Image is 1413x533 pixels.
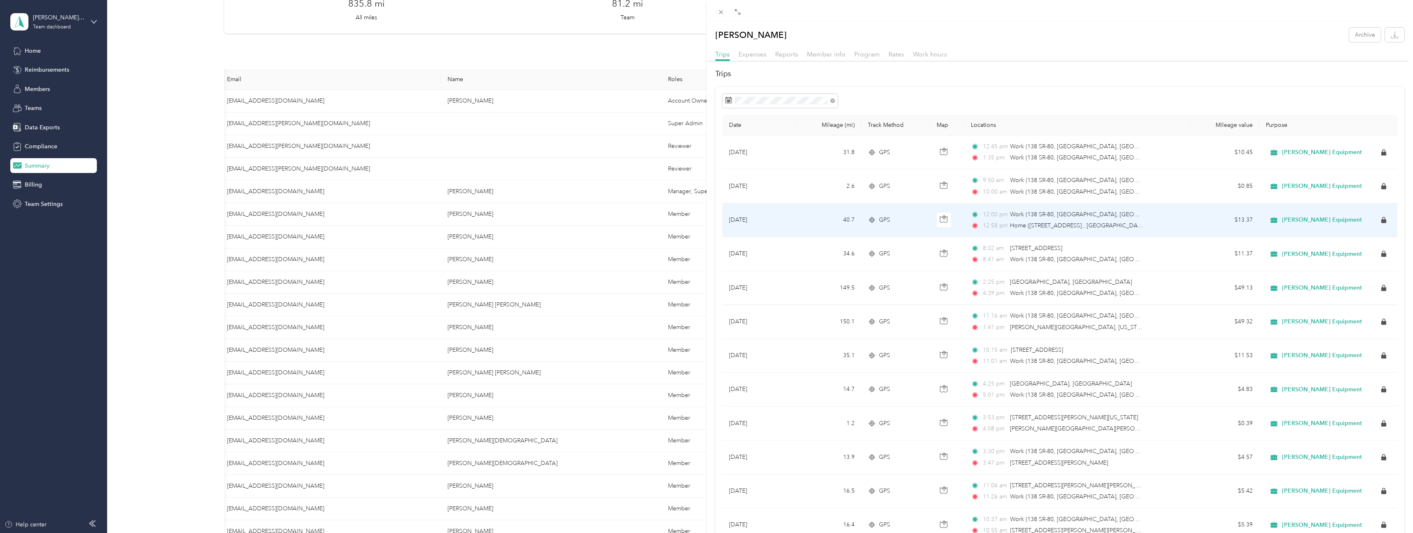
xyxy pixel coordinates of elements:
[738,50,766,58] span: Expenses
[1010,222,1210,229] span: Home ([STREET_ADDRESS] , [GEOGRAPHIC_DATA], [GEOGRAPHIC_DATA])
[807,50,846,58] span: Member info
[1282,386,1362,393] span: [PERSON_NAME] Equipment
[879,520,890,529] span: GPS
[775,50,798,58] span: Reports
[983,447,1006,456] span: 3:30 pm
[1010,516,1370,523] span: Work (138 SR-80, [GEOGRAPHIC_DATA], [GEOGRAPHIC_DATA], [GEOGRAPHIC_DATA] , [GEOGRAPHIC_DATA], [GE...
[1010,177,1370,184] span: Work (138 SR-80, [GEOGRAPHIC_DATA], [GEOGRAPHIC_DATA], [GEOGRAPHIC_DATA] , [GEOGRAPHIC_DATA], [GE...
[879,351,890,360] span: GPS
[1349,28,1381,42] button: Archive
[1282,284,1362,292] span: [PERSON_NAME] Equipment
[983,424,1006,433] span: 4:08 pm
[879,453,890,462] span: GPS
[1010,380,1132,387] span: [GEOGRAPHIC_DATA], [GEOGRAPHIC_DATA]
[983,481,1006,490] span: 11:06 am
[1282,250,1362,258] span: [PERSON_NAME] Equipment
[796,339,861,373] td: 35.1
[983,379,1006,388] span: 4:25 pm
[930,115,965,136] th: Map
[983,323,1006,332] span: 1:41 pm
[1010,459,1108,466] span: [STREET_ADDRESS][PERSON_NAME]
[879,215,890,224] span: GPS
[879,283,890,292] span: GPS
[1190,440,1259,474] td: $4.57
[722,237,796,271] td: [DATE]
[1010,278,1132,285] span: [GEOGRAPHIC_DATA], [GEOGRAPHIC_DATA]
[715,50,730,58] span: Trips
[879,182,890,191] span: GPS
[1190,339,1259,373] td: $11.53
[1190,237,1259,271] td: $11.37
[1282,420,1362,427] span: [PERSON_NAME] Equipment
[983,221,1006,230] span: 12:58 pm
[1010,154,1370,161] span: Work (138 SR-80, [GEOGRAPHIC_DATA], [GEOGRAPHIC_DATA], [GEOGRAPHIC_DATA] , [GEOGRAPHIC_DATA], [GE...
[1282,487,1362,495] span: [PERSON_NAME] Equipment
[796,237,861,271] td: 34.6
[722,271,796,305] td: [DATE]
[796,136,861,169] td: 31.8
[1282,521,1362,529] span: [PERSON_NAME] Equipment
[722,440,796,474] td: [DATE]
[796,169,861,203] td: 2.6
[879,486,890,496] span: GPS
[983,390,1006,400] span: 5:01 pm
[879,419,890,428] span: GPS
[1190,407,1259,440] td: $0.39
[861,115,930,136] th: Track Method
[1010,324,1270,331] span: [PERSON_NAME][GEOGRAPHIC_DATA], [US_STATE][GEOGRAPHIC_DATA], [GEOGRAPHIC_DATA]
[879,249,890,258] span: GPS
[983,346,1007,355] span: 10:15 am
[722,475,796,508] td: [DATE]
[983,357,1006,366] span: 11:01 am
[983,187,1006,196] span: 10:00 am
[1010,256,1370,263] span: Work (138 SR-80, [GEOGRAPHIC_DATA], [GEOGRAPHIC_DATA], [GEOGRAPHIC_DATA] , [GEOGRAPHIC_DATA], [GE...
[1010,448,1370,455] span: Work (138 SR-80, [GEOGRAPHIC_DATA], [GEOGRAPHIC_DATA], [GEOGRAPHIC_DATA] , [GEOGRAPHIC_DATA], [GE...
[1010,425,1254,432] span: [PERSON_NAME][GEOGRAPHIC_DATA][PERSON_NAME][US_STATE], [GEOGRAPHIC_DATA]
[1011,346,1063,353] span: [STREET_ADDRESS]
[1010,414,1138,421] span: [STREET_ADDRESS][PERSON_NAME][US_STATE]
[983,413,1006,422] span: 3:53 pm
[1367,487,1413,533] iframe: Everlance-gr Chat Button Frame
[1010,312,1370,319] span: Work (138 SR-80, [GEOGRAPHIC_DATA], [GEOGRAPHIC_DATA], [GEOGRAPHIC_DATA] , [GEOGRAPHIC_DATA], [GE...
[796,271,861,305] td: 149.5
[722,136,796,169] td: [DATE]
[1190,169,1259,203] td: $0.85
[1010,358,1370,365] span: Work (138 SR-80, [GEOGRAPHIC_DATA], [GEOGRAPHIC_DATA], [GEOGRAPHIC_DATA] , [GEOGRAPHIC_DATA], [GE...
[796,407,861,440] td: 1.2
[796,475,861,508] td: 16.5
[1282,352,1362,359] span: [PERSON_NAME] Equipment
[722,373,796,407] td: [DATE]
[983,255,1006,264] span: 8:41 am
[879,148,890,157] span: GPS
[796,440,861,474] td: 13.9
[1010,482,1154,489] span: [STREET_ADDRESS][PERSON_NAME][PERSON_NAME]
[796,373,861,407] td: 14.7
[1259,115,1397,136] th: Purpose
[1190,305,1259,339] td: $49.32
[715,28,787,42] p: [PERSON_NAME]
[1010,211,1370,218] span: Work (138 SR-80, [GEOGRAPHIC_DATA], [GEOGRAPHIC_DATA], [GEOGRAPHIC_DATA] , [GEOGRAPHIC_DATA], [GE...
[983,142,1006,151] span: 12:45 pm
[722,203,796,237] td: [DATE]
[983,278,1006,287] span: 2:25 pm
[1282,216,1362,224] span: [PERSON_NAME] Equipment
[1010,188,1370,195] span: Work (138 SR-80, [GEOGRAPHIC_DATA], [GEOGRAPHIC_DATA], [GEOGRAPHIC_DATA] , [GEOGRAPHIC_DATA], [GE...
[722,169,796,203] td: [DATE]
[1010,391,1370,398] span: Work (138 SR-80, [GEOGRAPHIC_DATA], [GEOGRAPHIC_DATA], [GEOGRAPHIC_DATA] , [GEOGRAPHIC_DATA], [GE...
[796,115,861,136] th: Mileage (mi)
[1190,115,1259,136] th: Mileage value
[1010,245,1062,252] span: [STREET_ADDRESS]
[1282,454,1362,461] span: [PERSON_NAME] Equipment
[983,458,1006,468] span: 3:47 pm
[722,339,796,373] td: [DATE]
[796,203,861,237] td: 40.7
[1282,149,1362,156] span: [PERSON_NAME] Equipment
[1190,136,1259,169] td: $10.45
[1282,182,1362,190] span: [PERSON_NAME] Equipment
[983,289,1006,298] span: 4:39 pm
[964,115,1190,136] th: Locations
[1010,143,1370,150] span: Work (138 SR-80, [GEOGRAPHIC_DATA], [GEOGRAPHIC_DATA], [GEOGRAPHIC_DATA] , [GEOGRAPHIC_DATA], [GE...
[983,244,1006,253] span: 8:02 am
[1190,271,1259,305] td: $49.13
[1190,475,1259,508] td: $5.42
